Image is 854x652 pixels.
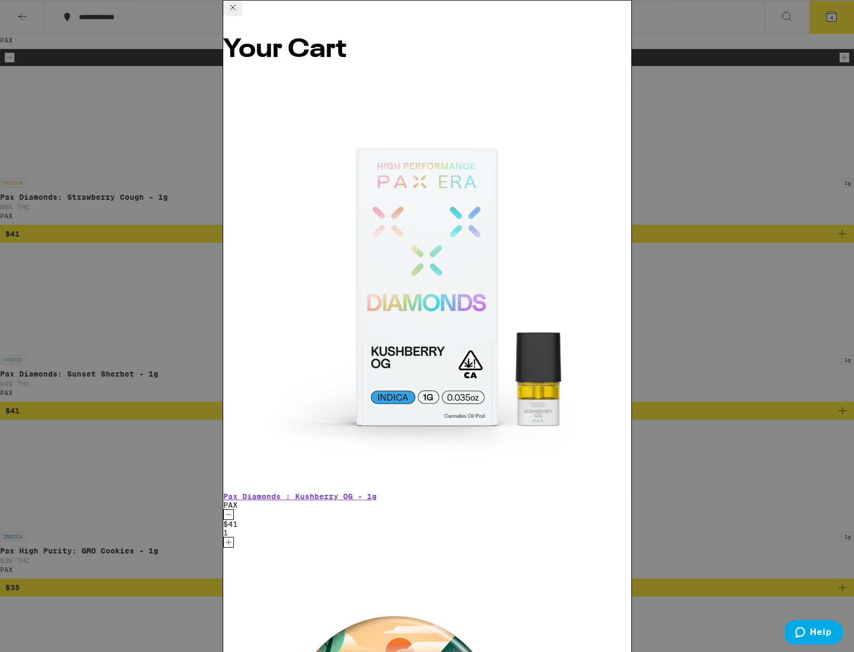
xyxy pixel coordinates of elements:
[223,501,631,509] p: PAX
[223,37,631,63] h2: Your Cart
[223,528,631,537] div: 1
[223,84,631,492] img: PAX - Pax Diamonds : Kushberry OG - 1g
[223,492,377,501] a: Pax Diamonds : Kushberry OG - 1g
[223,537,234,548] button: Increment
[223,520,631,528] div: $41
[223,509,234,520] button: Decrement
[785,620,843,647] iframe: Opens a widget where you can find more information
